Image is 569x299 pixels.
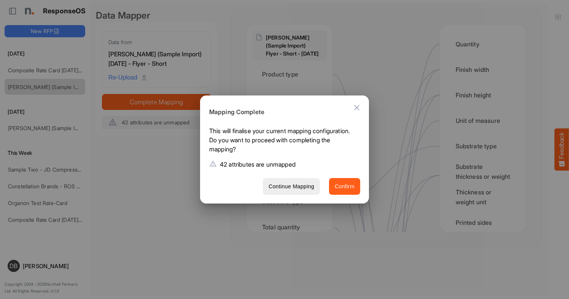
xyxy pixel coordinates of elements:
[24,92,114,98] span: What kind of feedback do you have?
[76,60,103,66] a: Contact us
[35,49,103,57] span: Tell us what you think
[329,178,360,195] button: Confirm
[348,99,366,117] button: Close dialog
[56,15,79,34] span: 
[269,182,314,191] span: Continue Mapping
[263,178,320,195] button: Continue Mapping
[33,131,73,138] span: I have an idea
[33,112,98,119] span: Like something or not?
[34,60,76,66] span: Want to discuss?
[209,126,354,157] p: This will finalise your current mapping configuration. Do you want to proceed with completing the...
[220,160,296,169] p: 42 attributes are unmapped
[335,182,354,191] span: Confirm
[209,107,354,117] h6: Mapping Complete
